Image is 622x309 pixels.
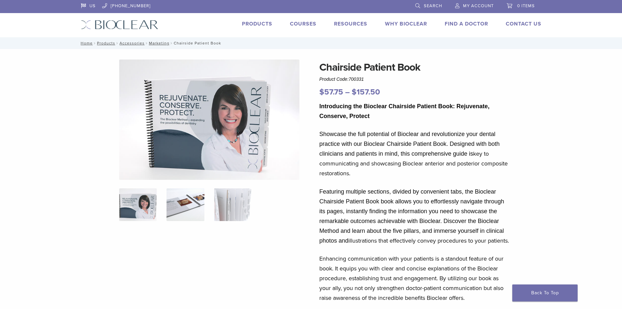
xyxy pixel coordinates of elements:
[242,21,272,27] a: Products
[385,21,427,27] a: Why Bioclear
[463,3,494,9] span: My Account
[319,60,511,75] h1: Chairside Patient Book
[79,41,93,45] a: Home
[76,37,546,49] nav: Chairside Patient Book
[334,21,367,27] a: Resources
[119,60,299,180] img: IMG_7942
[319,187,511,246] p: illustrations that effectively convey procedures to your patients.
[352,87,357,97] span: $
[97,41,115,45] a: Products
[149,41,169,45] a: Marketing
[93,42,97,45] span: /
[319,77,364,82] span: Product Code:
[319,131,500,157] span: Showcase the full potential of Bioclear and revolutionize your dental practice with our Bioclear ...
[506,21,541,27] a: Contact Us
[319,87,324,97] span: $
[145,42,149,45] span: /
[424,3,442,9] span: Search
[81,20,158,29] img: Bioclear
[319,87,343,97] bdi: 57.75
[120,41,145,45] a: Accessories
[319,188,504,244] span: Featuring multiple sections, divided by convenient tabs, the Bioclear Chairside Patient Book book...
[167,188,204,221] img: Chairside Patient Book - Image 2
[352,87,380,97] bdi: 157.50
[517,3,535,9] span: 0 items
[115,42,120,45] span: /
[319,129,511,178] p: key to communicating and showcasing Bioclear anterior and posterior composite restorations.
[319,254,511,303] p: Enhancing communication with your patients is a standout feature of our book. It equips you with ...
[290,21,316,27] a: Courses
[349,77,364,82] span: 700331
[345,87,350,97] span: –
[445,21,488,27] a: Find A Doctor
[512,284,578,301] a: Back To Top
[169,42,174,45] span: /
[119,188,157,221] img: IMG_7942-324x324.jpg
[319,103,489,119] b: Introducing the Bioclear Chairside Patient Book: Rejuvenate, Conserve, Protect
[214,188,252,221] img: Chairside Patient Book - Image 3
